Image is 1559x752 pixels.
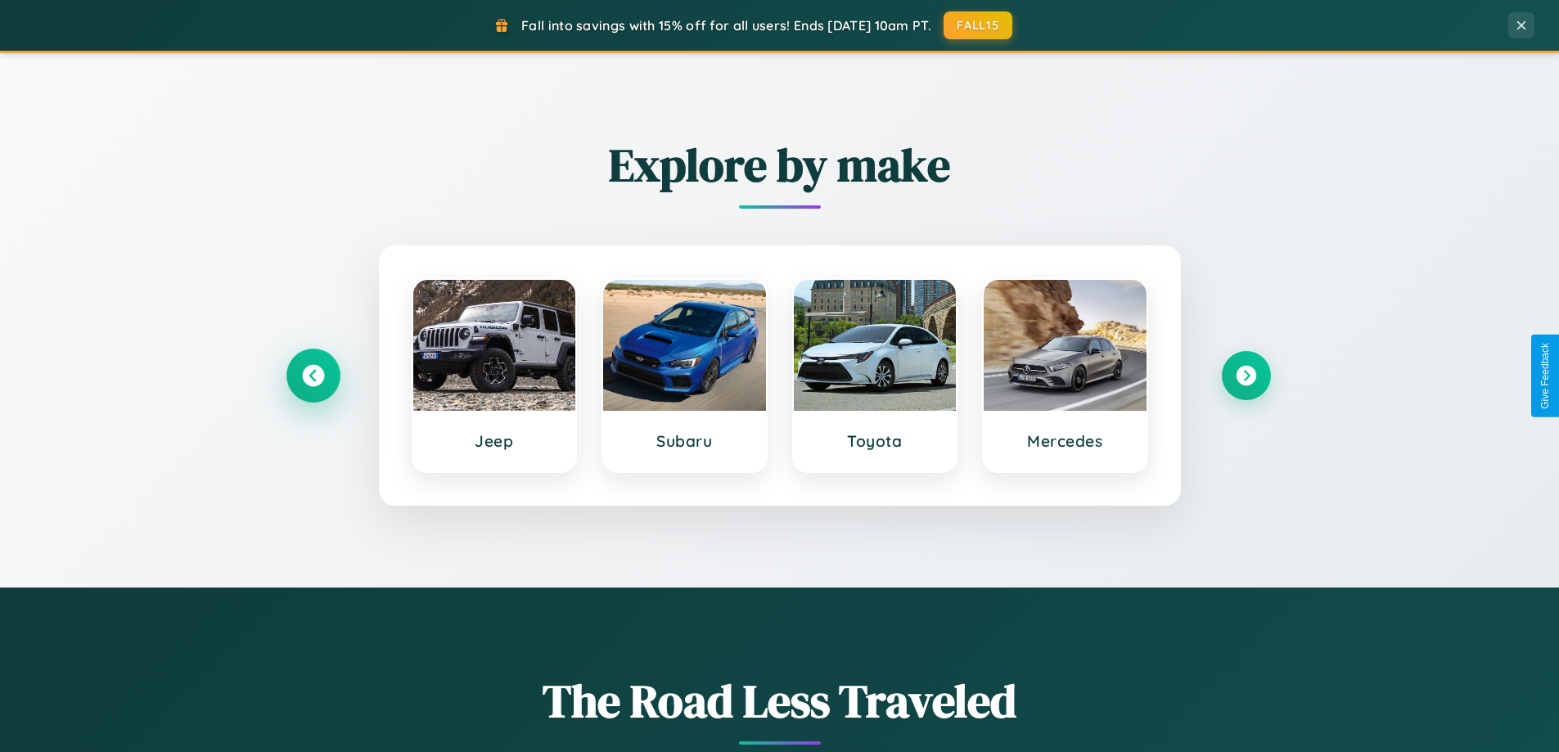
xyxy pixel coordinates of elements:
h1: The Road Less Traveled [289,669,1271,732]
div: Give Feedback [1539,343,1551,409]
h3: Jeep [430,431,560,451]
h3: Mercedes [1000,431,1130,451]
button: FALL15 [944,11,1012,39]
h3: Subaru [620,431,750,451]
h2: Explore by make [289,133,1271,196]
span: Fall into savings with 15% off for all users! Ends [DATE] 10am PT. [521,17,931,34]
h3: Toyota [810,431,940,451]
